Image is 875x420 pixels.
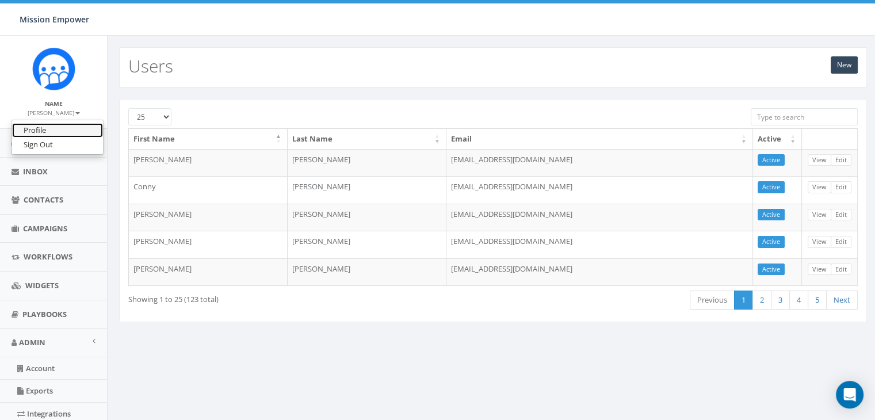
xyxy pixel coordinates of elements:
td: [PERSON_NAME] [288,231,446,258]
td: [PERSON_NAME] [129,149,288,177]
td: [PERSON_NAME] [288,149,446,177]
span: Campaigns [23,223,67,234]
th: Last Name: activate to sort column ascending [288,129,446,149]
td: [EMAIL_ADDRESS][DOMAIN_NAME] [446,176,753,204]
a: Profile [12,123,103,138]
a: Active [758,181,785,193]
a: Previous [690,291,735,310]
a: Active [758,154,785,166]
h2: Users [128,56,173,75]
td: [PERSON_NAME] [129,231,288,258]
img: Rally_Corp_Icon_1.png [32,47,75,90]
span: Admin [19,337,45,348]
a: Active [758,209,785,221]
td: [EMAIL_ADDRESS][DOMAIN_NAME] [446,231,753,258]
td: [PERSON_NAME] [288,176,446,204]
a: Active [758,264,785,276]
a: 4 [789,291,808,310]
span: Workflows [24,251,72,262]
th: First Name: activate to sort column descending [129,129,288,149]
a: Edit [831,264,851,276]
a: Sign Out [12,138,103,152]
span: Widgets [25,280,59,291]
a: Next [826,291,858,310]
small: [PERSON_NAME] [28,109,80,117]
td: [EMAIL_ADDRESS][DOMAIN_NAME] [446,204,753,231]
a: Edit [831,209,851,221]
td: [PERSON_NAME] [129,258,288,286]
span: Contacts [24,194,63,205]
span: Playbooks [22,309,67,319]
td: Conny [129,176,288,204]
td: [PERSON_NAME] [288,258,446,286]
div: Showing 1 to 25 (123 total) [128,289,422,305]
a: Active [758,236,785,248]
a: 1 [734,291,753,310]
a: View [808,209,831,221]
a: 3 [771,291,790,310]
a: 5 [808,291,827,310]
td: [EMAIL_ADDRESS][DOMAIN_NAME] [446,149,753,177]
input: Type to search [751,108,858,125]
a: View [808,154,831,166]
a: Edit [831,181,851,193]
a: [PERSON_NAME] [28,107,80,117]
small: Name [45,100,63,108]
td: [PERSON_NAME] [288,204,446,231]
td: [PERSON_NAME] [129,204,288,231]
a: Edit [831,154,851,166]
th: Email: activate to sort column ascending [446,129,753,149]
a: 2 [752,291,771,310]
span: Inbox [23,166,48,177]
a: View [808,236,831,248]
td: [EMAIL_ADDRESS][DOMAIN_NAME] [446,258,753,286]
div: Open Intercom Messenger [836,381,863,408]
a: View [808,264,831,276]
a: Edit [831,236,851,248]
a: New [831,56,858,74]
span: Mission Empower [20,14,89,25]
a: View [808,181,831,193]
th: Active: activate to sort column ascending [753,129,802,149]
